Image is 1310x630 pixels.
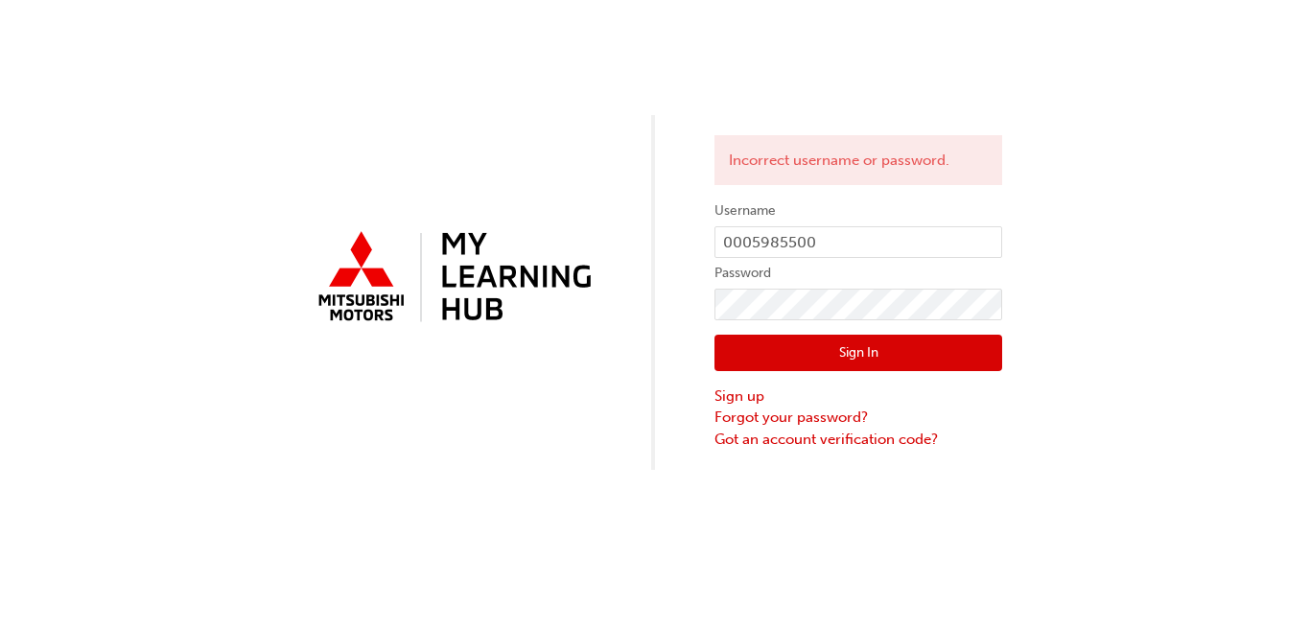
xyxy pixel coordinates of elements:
[714,262,1002,285] label: Password
[308,223,596,333] img: mmal
[714,407,1002,429] a: Forgot your password?
[714,335,1002,371] button: Sign In
[714,429,1002,451] a: Got an account verification code?
[714,385,1002,408] a: Sign up
[714,199,1002,222] label: Username
[714,226,1002,259] input: Username
[714,135,1002,186] div: Incorrect username or password.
